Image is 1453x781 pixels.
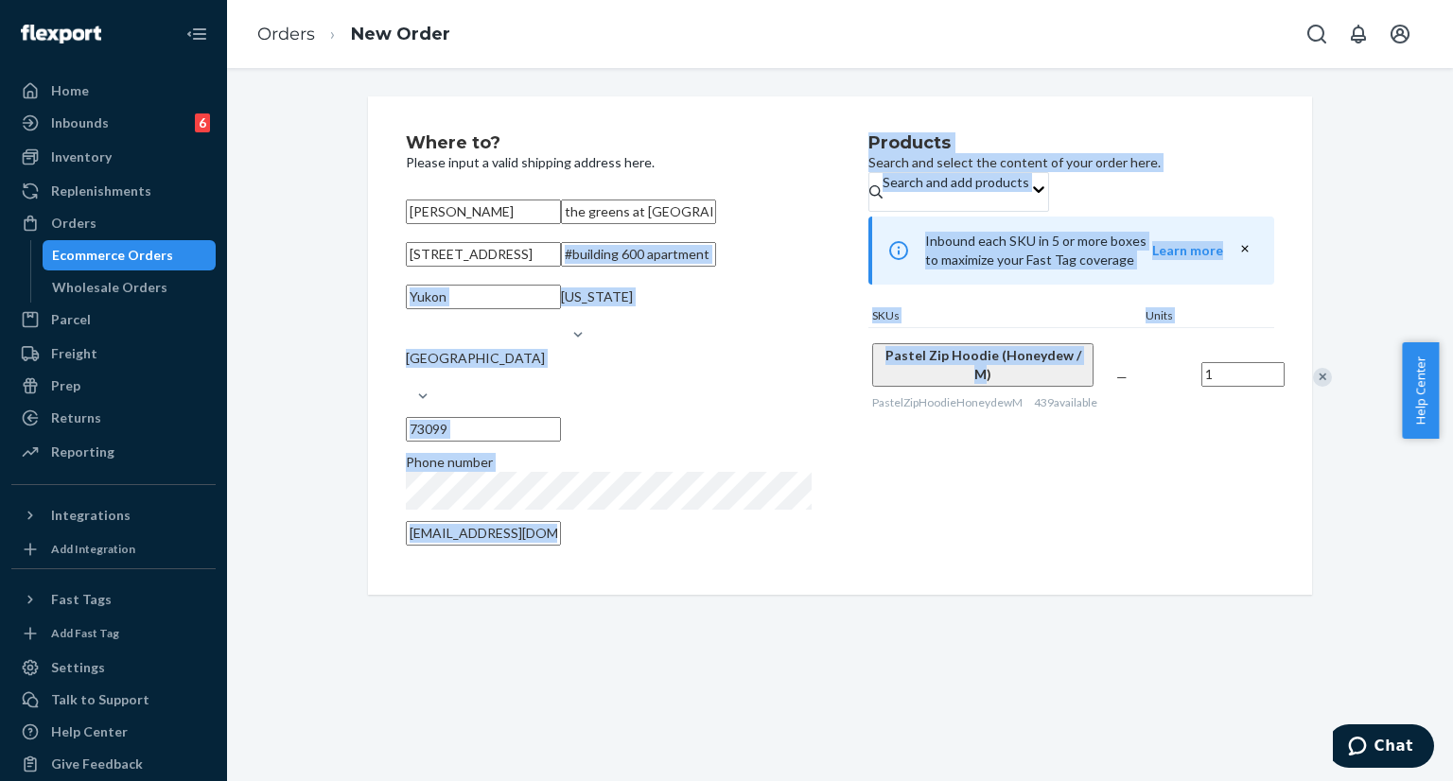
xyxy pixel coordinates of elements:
[11,142,216,172] a: Inventory
[561,242,716,267] input: Street Address 2 (Optional)
[242,7,465,62] ol: breadcrumbs
[406,153,812,172] p: Please input a valid shipping address here.
[43,240,217,270] a: Ecommerce Orders
[11,108,216,138] a: Inbounds6
[21,25,101,43] img: Flexport logo
[1142,307,1227,327] div: Units
[561,287,633,306] div: [US_STATE]
[406,521,561,546] input: Email (Only Required for International)
[51,541,135,557] div: Add Integration
[1381,15,1419,53] button: Open account menu
[868,217,1274,285] div: Inbound each SKU in 5 or more boxes to maximize your Fast Tag coverage
[868,134,1274,153] h2: Products
[868,153,1274,172] p: Search and select the content of your order here.
[406,368,408,387] input: [GEOGRAPHIC_DATA]
[51,214,96,233] div: Orders
[351,24,450,44] a: New Order
[1402,342,1439,439] button: Help Center
[51,755,143,773] div: Give Feedback
[51,690,149,709] div: Talk to Support
[1152,241,1223,260] button: Learn more
[406,349,545,368] div: [GEOGRAPHIC_DATA]
[51,113,109,132] div: Inbounds
[872,395,1023,409] span: PastelZipHoodieHoneydewM
[51,590,112,609] div: Fast Tags
[51,81,89,100] div: Home
[561,200,716,224] input: Company Name
[406,454,493,470] span: Phone number
[11,584,216,615] button: Fast Tags
[406,285,561,309] input: City
[1339,15,1377,53] button: Open notifications
[872,343,1094,387] button: Pastel Zip Hoodie (Honeydew / M)
[11,437,216,467] a: Reporting
[1116,369,1128,385] span: —
[195,113,210,132] div: 6
[868,307,1142,327] div: SKUs
[883,192,884,211] input: Search and add products
[11,338,216,369] a: Freight
[883,173,1029,192] div: Search and add products
[11,76,216,106] a: Home
[406,242,561,267] input: Street Address
[11,176,216,206] a: Replenishments
[1201,362,1285,387] input: Quantity
[11,500,216,530] button: Integrations
[51,310,91,329] div: Parcel
[11,749,216,779] button: Give Feedback
[11,304,216,335] a: Parcel
[11,208,216,238] a: Orders
[11,685,216,715] button: Talk to Support
[11,652,216,683] a: Settings
[1034,395,1097,409] span: 439 available
[51,148,112,166] div: Inventory
[11,538,216,561] a: Add Integration
[51,506,131,525] div: Integrations
[51,658,105,677] div: Settings
[257,24,315,44] a: Orders
[43,272,217,303] a: Wholesale Orders
[1298,15,1336,53] button: Open Search Box
[561,306,563,325] input: [US_STATE]
[11,622,216,645] a: Add Fast Tag
[406,200,561,224] input: First & Last Name
[51,376,80,395] div: Prep
[11,717,216,747] a: Help Center
[11,403,216,433] a: Returns
[51,408,101,427] div: Returns
[1333,724,1434,772] iframe: Opens a widget where you can chat to one of our agents
[51,625,119,641] div: Add Fast Tag
[11,371,216,401] a: Prep
[1313,368,1332,387] div: Remove Item
[52,278,167,297] div: Wholesale Orders
[51,344,97,363] div: Freight
[406,417,561,442] input: ZIP Code
[51,443,114,461] div: Reporting
[52,246,173,265] div: Ecommerce Orders
[51,182,151,200] div: Replenishments
[406,134,812,153] h2: Where to?
[51,722,128,741] div: Help Center
[885,347,1081,382] span: Pastel Zip Hoodie (Honeydew / M)
[1238,241,1252,260] button: close
[178,15,216,53] button: Close Navigation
